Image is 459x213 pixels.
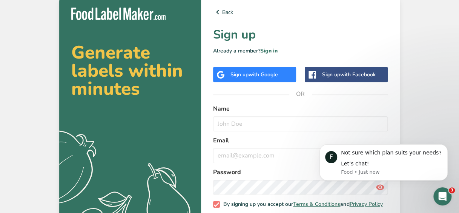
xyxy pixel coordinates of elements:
iframe: Intercom notifications message [308,133,459,193]
img: Food Label Maker [71,8,166,20]
label: Password [213,168,388,177]
span: with Facebook [340,71,376,78]
a: Terms & Conditions [293,201,340,208]
label: Name [213,104,388,113]
h2: Generate labels within minutes [71,43,189,98]
label: Email [213,136,388,145]
span: By signing up you accept our and [220,201,383,208]
div: Sign up [230,71,278,79]
span: OR [289,83,312,105]
div: Sign up [322,71,376,79]
a: Privacy Policy [349,201,382,208]
a: Sign in [260,47,278,54]
span: 3 [449,187,455,193]
input: John Doe [213,116,388,131]
iframe: Intercom live chat [433,187,451,205]
p: Already a member? [213,47,388,55]
a: Back [213,8,388,17]
span: with Google [249,71,278,78]
input: email@example.com [213,148,388,163]
h1: Sign up [213,26,388,44]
